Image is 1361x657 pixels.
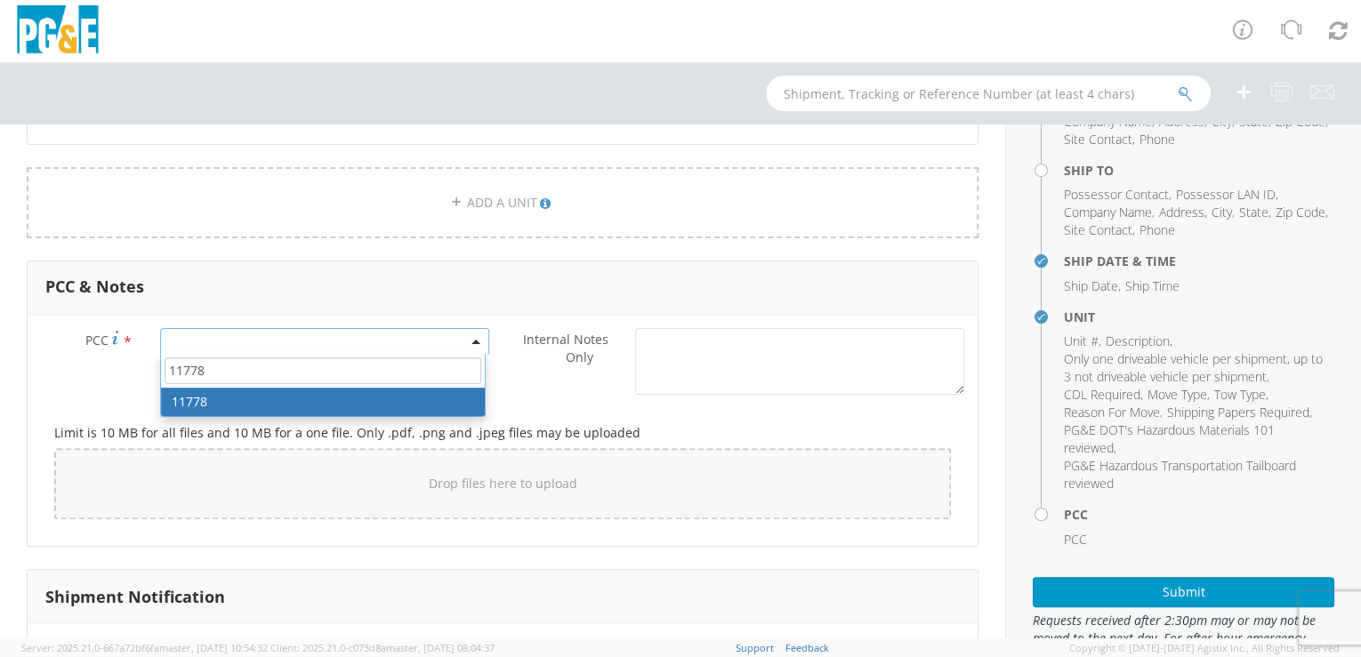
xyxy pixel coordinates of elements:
span: PCC [85,332,109,349]
h4: PCC [1064,508,1334,521]
li: , [1239,204,1271,221]
span: Tow Type [1214,386,1266,403]
li: , [1176,186,1278,204]
span: Ship Time [1125,277,1180,294]
li: , [1167,404,1312,421]
a: Support [736,641,774,654]
span: CDL Required [1064,386,1140,403]
li: , [1276,204,1328,221]
span: master, [DATE] 08:04:37 [386,641,495,654]
li: , [1064,221,1135,239]
li: , [1064,204,1155,221]
span: Company Name [1064,113,1152,130]
span: master, [DATE] 10:54:32 [159,641,268,654]
span: Address [1159,204,1204,220]
li: , [1159,204,1207,221]
h5: Limit is 10 MB for all files and 10 MB for a one file. Only .pdf, .png and .jpeg files may be upl... [54,426,951,439]
span: PG&E DOT's Hazardous Materials 101 reviewed [1064,421,1275,456]
span: Phone [1140,131,1175,148]
span: Server: 2025.21.0-667a72bf6fa [21,641,268,654]
span: Description [1106,333,1170,349]
span: Company Name [1064,204,1152,220]
span: PG&E Hazardous Transportation Tailboard reviewed [1064,457,1296,492]
button: Submit [1033,577,1334,607]
span: Possessor Contact [1064,186,1169,203]
input: Shipment, Tracking or Reference Number (at least 4 chars) [766,76,1211,111]
li: , [1064,131,1135,148]
span: Unit # [1064,333,1099,349]
li: , [1212,204,1235,221]
span: PCC [1064,531,1087,548]
span: Move Type [1148,386,1207,403]
h3: Shipment Notification [45,588,225,605]
span: City [1212,204,1232,220]
span: Site Contact [1064,131,1132,148]
span: Copyright © [DATE]-[DATE] Agistix Inc., All Rights Reserved [1069,641,1340,655]
h4: Ship Date & Time [1064,254,1334,268]
span: Address [1159,113,1204,130]
span: Client: 2025.21.0-c073d8a [270,641,495,654]
h3: PCC & Notes [45,278,144,296]
li: 11778 [161,388,485,416]
h4: Unit [1064,310,1334,324]
span: Possessor LAN ID [1176,186,1276,203]
li: , [1148,386,1210,404]
span: State [1239,113,1268,130]
li: , [1064,333,1101,350]
li: , [1064,186,1172,204]
li: , [1064,404,1163,421]
span: Zip Code [1276,113,1325,130]
h4: Ship To [1064,164,1334,177]
span: Internal Notes Only [523,331,608,365]
li: , [1106,333,1172,350]
span: Zip Code [1276,204,1325,220]
span: Reason For Move [1064,404,1160,421]
span: City [1212,113,1232,130]
li: , [1214,386,1268,404]
span: Site Contact [1064,221,1132,238]
a: Feedback [785,641,829,654]
span: Shipping Papers Required [1167,404,1309,421]
span: Only one driveable vehicle per shipment, up to 3 not driveable vehicle per shipment [1064,350,1323,385]
li: , [1064,421,1330,457]
a: ADD A UNIT [27,167,978,238]
span: State [1239,204,1268,220]
img: pge-logo-06675f144f4cfa6a6814.png [13,5,102,58]
li: , [1064,386,1143,404]
span: Ship Date [1064,277,1118,294]
li: , [1064,350,1330,386]
span: Drop files here to upload [429,475,577,492]
span: Phone [1140,221,1175,238]
li: , [1064,277,1121,295]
